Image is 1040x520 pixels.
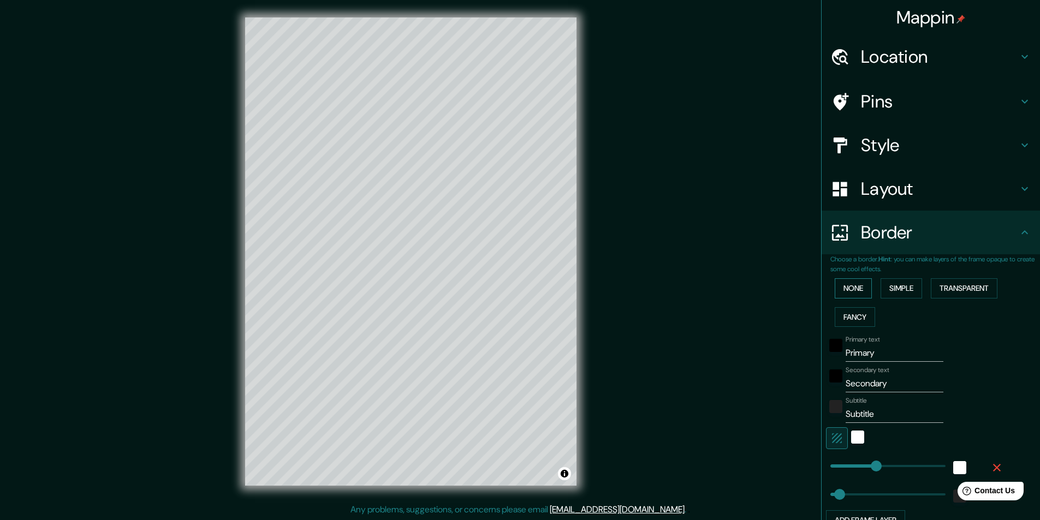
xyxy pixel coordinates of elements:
[829,339,842,352] button: black
[829,400,842,413] button: color-222222
[851,431,864,444] button: white
[822,167,1040,211] div: Layout
[861,134,1018,156] h4: Style
[835,307,875,327] button: Fancy
[558,467,571,480] button: Toggle attribution
[861,222,1018,243] h4: Border
[822,211,1040,254] div: Border
[835,278,872,298] button: None
[931,278,997,298] button: Transparent
[686,503,688,516] div: .
[822,123,1040,167] div: Style
[830,254,1040,274] p: Choose a border. : you can make layers of the frame opaque to create some cool effects.
[956,15,965,23] img: pin-icon.png
[953,461,966,474] button: white
[846,335,879,344] label: Primary text
[846,396,867,405] label: Subtitle
[878,255,891,264] b: Hint
[881,278,922,298] button: Simple
[688,503,690,516] div: .
[822,35,1040,79] div: Location
[861,91,1018,112] h4: Pins
[861,178,1018,200] h4: Layout
[896,7,966,28] h4: Mappin
[943,477,1028,508] iframe: Help widget launcher
[822,80,1040,123] div: Pins
[861,46,1018,68] h4: Location
[550,504,685,515] a: [EMAIL_ADDRESS][DOMAIN_NAME]
[350,503,686,516] p: Any problems, suggestions, or concerns please email .
[829,369,842,382] button: black
[846,366,889,375] label: Secondary text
